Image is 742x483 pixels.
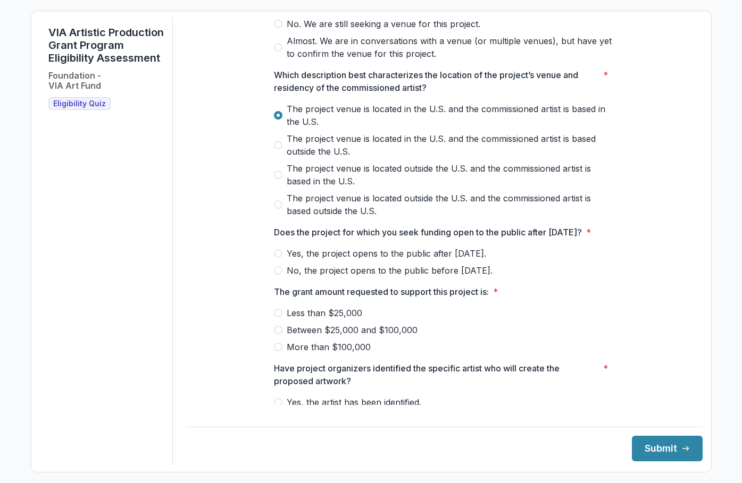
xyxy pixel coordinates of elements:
[287,18,480,30] span: No. We are still seeking a venue for this project.
[48,26,164,64] h1: VIA Artistic Production Grant Program Eligibility Assessment
[287,341,371,353] span: More than $100,000
[287,307,362,319] span: Less than $25,000
[274,69,599,94] p: Which description best characterizes the location of the project’s venue and residency of the com...
[287,35,614,60] span: Almost. We are in conversations with a venue (or multiple venues), but have yet to confirm the ve...
[274,285,489,298] p: The grant amount requested to support this project is:
[48,71,101,91] h2: Foundation - VIA Art Fund
[53,99,106,108] span: Eligibility Quiz
[287,103,614,128] span: The project venue is located in the U.S. and the commissioned artist is based in the U.S.
[274,226,582,239] p: Does the project for which you seek funding open to the public after [DATE]?
[287,192,614,217] span: The project venue is located outside the U.S. and the commissioned artist is based outside the U.S.
[287,264,493,277] span: No, the project opens to the public before [DATE].
[274,362,599,387] p: Have project organizers identified the specific artist who will create the proposed artwork?
[632,436,703,461] button: Submit
[287,324,418,336] span: Between $25,000 and $100,000
[287,162,614,188] span: The project venue is located outside the U.S. and the commissioned artist is based in the U.S.
[287,132,614,158] span: The project venue is located in the U.S. and the commissioned artist is based outside the U.S.
[287,396,421,409] span: Yes, the artist has been identified.
[287,247,486,260] span: Yes, the project opens to the public after [DATE].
